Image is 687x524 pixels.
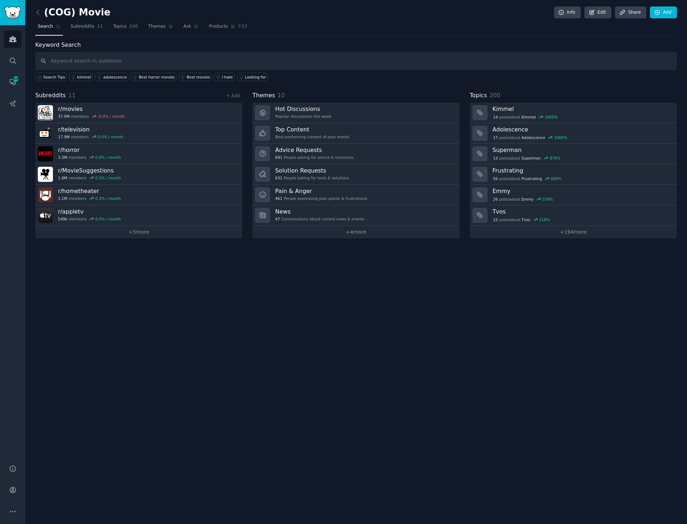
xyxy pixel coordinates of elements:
span: 200 [489,92,500,99]
div: members [58,155,121,160]
span: Subreddits [35,91,66,100]
span: Ask [183,23,191,30]
div: adolescence [103,75,127,80]
button: Search Tips [35,73,67,81]
div: 1000 % [554,135,567,140]
img: MovieSuggestions [38,167,53,182]
a: Search [35,21,63,36]
a: Info [554,6,581,19]
a: Subreddits11 [68,21,105,36]
div: Popular discussions this week [275,114,331,119]
span: 461 [275,196,282,201]
div: 338 % [542,197,553,202]
div: post s about [493,155,561,161]
a: Hot DiscussionsPopular discussions this week [252,103,459,123]
div: kimmel [77,75,91,80]
a: r/movies37.0Mmembers-0.0% / month [35,103,242,123]
span: Kimmel [521,115,536,120]
span: Tvos [521,217,530,222]
a: Top ContentBest-performing content of past month [252,123,459,144]
a: Share [615,6,646,19]
a: Tvos22postsaboutTvos218% [470,205,677,226]
a: r/MovieSuggestions1.8Mmembers0.5% / month [35,164,242,185]
div: members [58,134,123,139]
a: Add [650,6,677,19]
span: Search [38,23,53,30]
a: Edit [584,6,611,19]
a: adolescence [95,73,128,81]
span: Products [209,23,228,30]
span: 691 [275,155,282,160]
div: Looking for [245,75,266,80]
span: 17 [493,135,498,140]
a: Themes [146,21,176,36]
h3: r/ MovieSuggestions [58,167,121,174]
div: post s about [493,175,562,182]
div: 600 % [551,176,562,181]
h3: Hot Discussions [275,105,331,113]
a: Emmy26postsaboutEmmy338% [470,185,677,205]
h3: Tvos [493,208,672,215]
h3: Pain & Anger [275,187,367,195]
h3: r/ movies [58,105,125,113]
a: Products723 [206,21,250,36]
span: Themes [252,91,275,100]
a: Best horror movies [131,73,176,81]
img: movies [38,105,53,120]
label: Keyword Search [35,41,81,48]
div: post s about [493,134,568,141]
div: post s about [493,216,551,223]
span: 22 [493,217,498,222]
div: 0.3 % / month [95,196,121,201]
a: 496 [4,73,22,91]
span: 47 [275,216,280,221]
a: +5more [35,226,242,238]
div: -0.0 % / month [98,114,125,119]
a: Topics200 [111,21,141,36]
span: Themes [148,23,166,30]
div: 0.6 % / month [95,155,121,160]
a: +4more [252,226,459,238]
div: 0.0 % / month [98,134,123,139]
div: members [58,216,121,221]
span: Topics [470,91,487,100]
span: 200 [129,23,138,30]
span: Subreddits [71,23,94,30]
h3: Superman [493,146,672,154]
img: hometheater [38,187,53,202]
span: Frustrating [521,176,542,181]
span: Superman [521,156,541,161]
span: 37.0M [58,114,69,119]
span: 56 [493,176,498,181]
div: Best-performing content of past month [275,134,349,139]
a: I hate [214,73,234,81]
a: r/appletv549kmembers0.5% / month [35,205,242,226]
h3: Frustrating [493,167,672,174]
a: r/television17.9Mmembers0.0% / month [35,123,242,144]
div: People asking for tools & solutions [275,175,349,180]
span: 10 [278,92,285,99]
h3: r/ hometheater [58,187,121,195]
a: Solution Requests631People asking for tools & solutions [252,164,459,185]
a: Superman13postsaboutSuperman878% [470,144,677,164]
span: Search Tips [43,75,65,80]
a: r/hometheater1.1Mmembers0.3% / month [35,185,242,205]
img: GummySearch logo [4,6,21,19]
span: Emmy [521,197,533,202]
span: 13 [493,156,498,161]
img: horror [38,146,53,161]
div: I hate [222,75,233,80]
h3: Kimmel [493,105,672,113]
div: 0.5 % / month [95,175,121,180]
a: News47Conversations about current news & events [252,205,459,226]
span: 1.8M [58,175,67,180]
h3: Solution Requests [275,167,349,174]
a: +194more [470,226,677,238]
div: Best horror movies [139,75,175,80]
span: 1.1M [58,196,67,201]
h3: Top Content [275,126,349,133]
h3: r/ television [58,126,123,133]
span: Adolescence [521,135,545,140]
div: 0.5 % / month [95,216,121,221]
div: People expressing pain points & frustrations [275,196,367,201]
